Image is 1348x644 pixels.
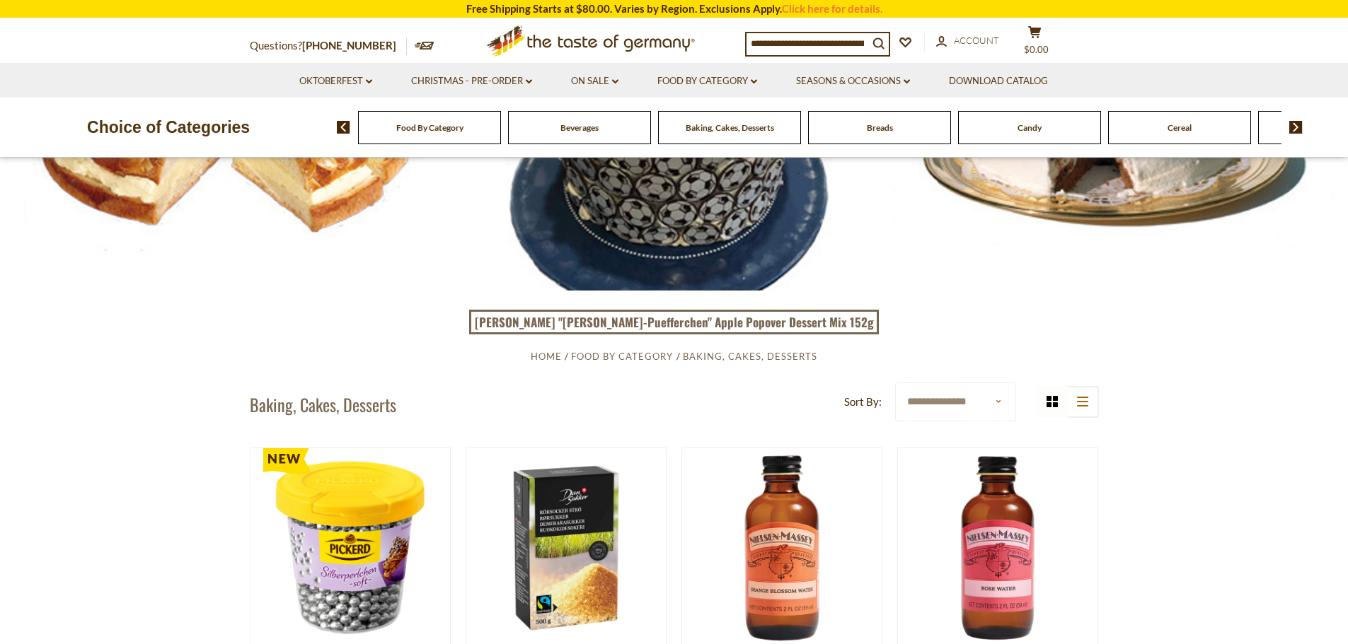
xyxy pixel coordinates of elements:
[469,310,879,335] a: [PERSON_NAME] "[PERSON_NAME]-Puefferchen" Apple Popover Dessert Mix 152g
[411,74,532,89] a: Christmas - PRE-ORDER
[657,74,757,89] a: Food By Category
[867,122,893,133] a: Breads
[1168,122,1192,133] a: Cereal
[250,37,407,55] p: Questions?
[949,74,1048,89] a: Download Catalog
[796,74,910,89] a: Seasons & Occasions
[954,35,999,46] span: Account
[337,121,350,134] img: previous arrow
[1024,44,1049,55] span: $0.00
[302,39,396,52] a: [PHONE_NUMBER]
[571,74,618,89] a: On Sale
[299,74,372,89] a: Oktoberfest
[560,122,599,133] a: Beverages
[531,351,562,362] a: Home
[250,394,396,415] h1: Baking, Cakes, Desserts
[686,122,774,133] a: Baking, Cakes, Desserts
[936,33,999,49] a: Account
[683,351,817,362] a: Baking, Cakes, Desserts
[1014,25,1056,61] button: $0.00
[571,351,673,362] a: Food By Category
[844,393,882,411] label: Sort By:
[782,2,882,15] a: Click here for details.
[1018,122,1042,133] a: Candy
[1289,121,1303,134] img: next arrow
[396,122,463,133] a: Food By Category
